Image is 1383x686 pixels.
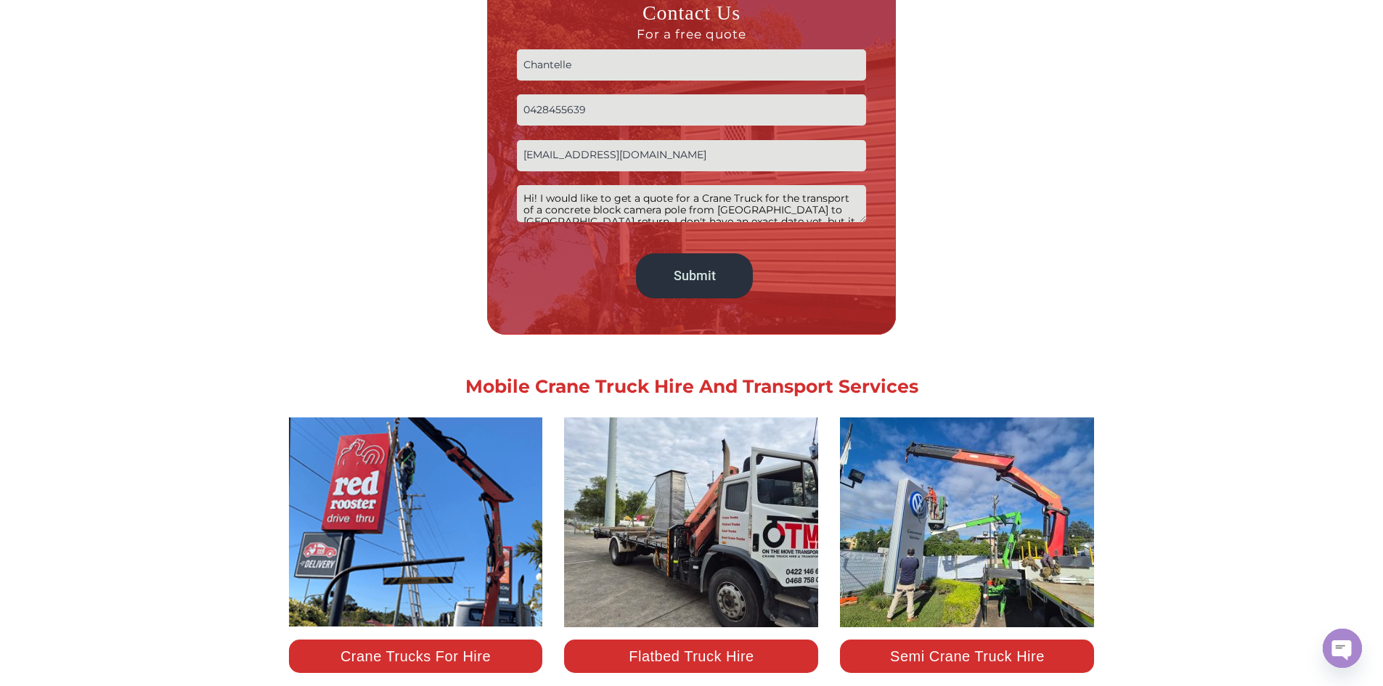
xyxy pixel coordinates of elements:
h1: Mobile Crane Truck Hire And Transport Services [285,377,1098,396]
img: Truck Transport I Crane Trucking Company Brisbane [289,417,543,627]
a: Flatbed Truck Hire [629,648,754,664]
input: Submit [636,253,752,298]
input: Name [517,49,867,81]
a: Semi Crane Truck Hire [890,648,1045,664]
a: Crane Trucks For Hire [340,648,491,664]
input: Email [517,140,867,171]
img: CHANGE 2 – PHOTO 1 [564,417,818,627]
img: CHANGE 2 – PHOTO 2 [840,417,1094,627]
input: Phone no. [517,94,867,126]
span: For a free quote [517,26,867,42]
